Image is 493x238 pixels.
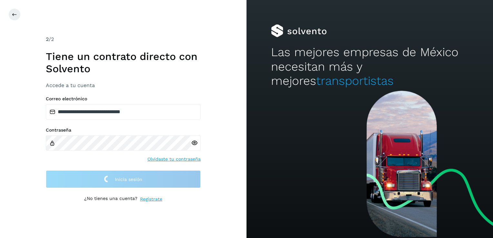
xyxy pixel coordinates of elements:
h3: Accede a tu cuenta [46,82,201,88]
span: transportistas [316,74,394,88]
a: Olvidaste tu contraseña [147,156,201,163]
label: Correo electrónico [46,96,201,102]
span: Inicia sesión [115,177,142,182]
label: Contraseña [46,127,201,133]
button: Inicia sesión [46,170,201,188]
h1: Tiene un contrato directo con Solvento [46,50,201,75]
div: /2 [46,35,201,43]
p: ¿No tienes una cuenta? [84,196,137,203]
h2: Las mejores empresas de México necesitan más y mejores [271,45,468,88]
a: Regístrate [140,196,162,203]
span: 2 [46,36,49,42]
